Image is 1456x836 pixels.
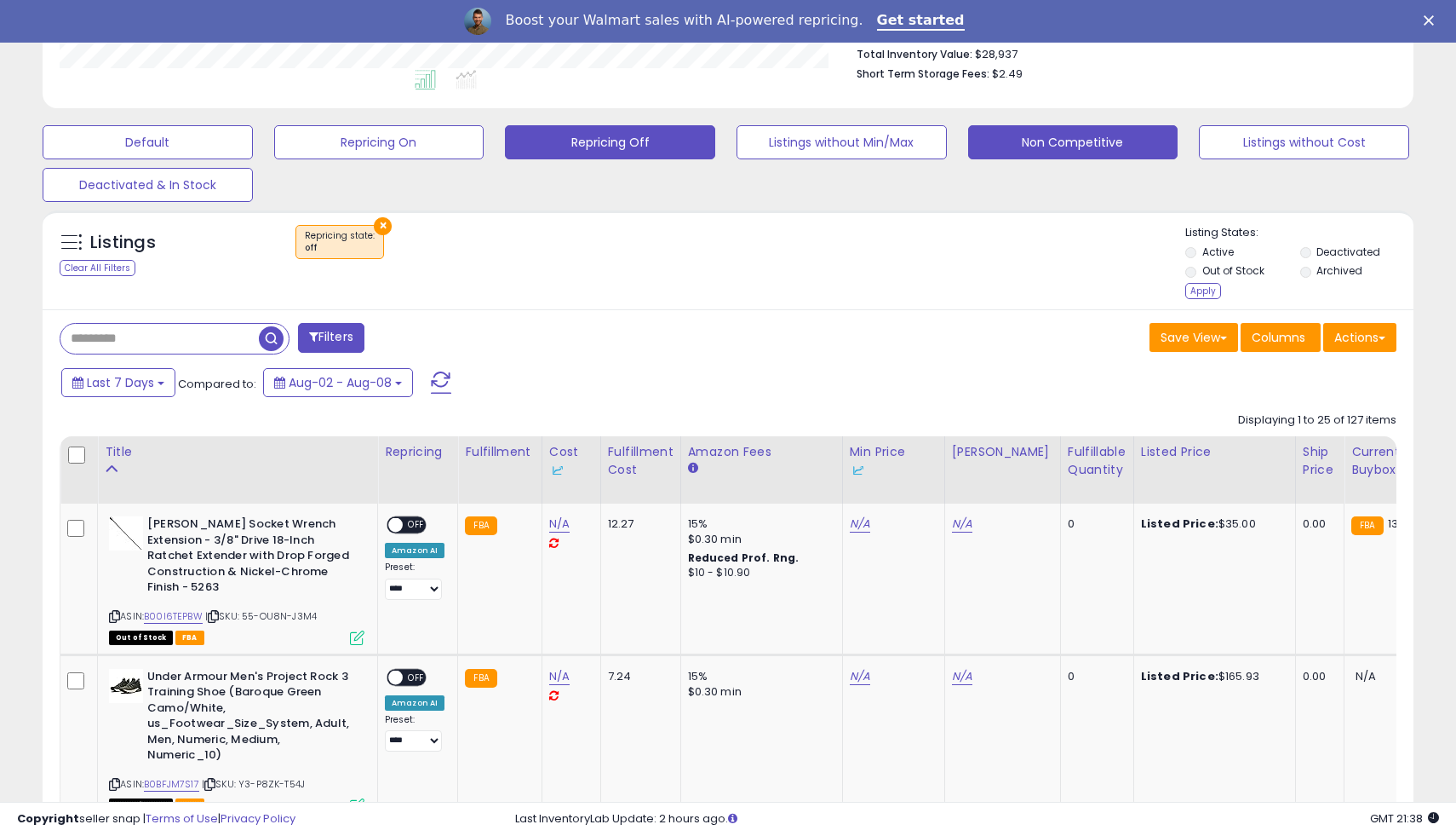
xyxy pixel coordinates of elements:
[1068,516,1121,532] div: 0
[505,12,863,29] div: Boost your Walmart sales with AI-powered repricing.
[17,811,295,827] div: seller snap | |
[608,669,668,684] div: 7.24
[850,461,937,479] div: Some or all of the values in this column are provided from Inventory Lab.
[1199,125,1409,159] button: Listings without Cost
[1068,443,1126,479] div: Fulfillable Quantity
[385,714,444,752] div: Preset:
[1068,669,1121,684] div: 0
[202,777,305,791] span: | SKU: Y3-P8ZK-T54J
[549,516,570,533] a: N/A
[857,66,989,81] b: Short Term Storage Fees:
[109,516,143,551] img: 31kuyukluUL._SL40_.jpg
[1141,516,1282,532] div: $35.00
[465,443,534,461] div: Fulfillment
[464,8,491,35] img: Profile image for Adrian
[178,376,256,392] span: Compared to:
[505,125,715,159] button: Repricing Off
[1238,412,1396,429] div: Displaying 1 to 25 of 127 items
[43,125,253,159] button: Default
[147,516,354,600] b: [PERSON_NAME] Socket Wrench Extension - 3/8" Drive 18-Inch Ratchet Extender with Drop Forged Cons...
[877,12,965,31] a: Get started
[1241,323,1321,352] button: Columns
[146,810,218,827] a: Terms of Use
[688,461,698,476] small: Amazon Fees.
[608,516,668,532] div: 12.27
[87,374,154,391] span: Last 7 Days
[109,669,143,703] img: 41MKrmZr5HL._SL40_.jpg
[1351,516,1383,535] small: FBA
[465,669,496,688] small: FBA
[1370,810,1439,827] span: 2025-08-16 21:38 GMT
[403,518,430,533] span: OFF
[1323,323,1396,352] button: Actions
[298,323,364,353] button: Filters
[952,516,972,533] a: N/A
[105,443,370,461] div: Title
[850,668,870,685] a: N/A
[144,609,203,624] a: B00I6TEPBW
[515,811,1440,827] div: Last InventoryLab Update: 2 hours ago.
[549,443,593,479] div: Cost
[385,543,444,558] div: Amazon AI
[221,810,295,827] a: Privacy Policy
[857,47,972,61] b: Total Inventory Value:
[688,532,829,547] div: $0.30 min
[1141,668,1218,684] b: Listed Price:
[43,168,253,202] button: Deactivated & In Stock
[305,229,375,255] span: Repricing state :
[60,260,135,276] div: Clear All Filters
[688,443,835,461] div: Amazon Fees
[549,668,570,685] a: N/A
[1252,329,1305,346] span: Columns
[1424,15,1441,26] div: Close
[688,516,829,532] div: 15%
[1388,516,1415,532] span: 13.63
[1202,245,1234,259] label: Active
[1303,516,1331,532] div: 0.00
[850,462,867,479] img: InventoryLab Logo
[1202,263,1264,278] label: Out of Stock
[1185,225,1413,241] p: Listing States:
[109,631,173,645] span: All listings that are currently out of stock and unavailable for purchase on Amazon
[385,695,444,711] div: Amazon AI
[850,443,937,479] div: Min Price
[374,217,392,235] button: ×
[274,125,484,159] button: Repricing On
[205,609,317,623] span: | SKU: 55-OU8N-J3M4
[263,368,413,397] button: Aug-02 - Aug-08
[17,810,79,827] strong: Copyright
[403,670,430,684] span: OFF
[952,443,1053,461] div: [PERSON_NAME]
[737,125,947,159] button: Listings without Min/Max
[1316,263,1362,278] label: Archived
[1141,443,1288,461] div: Listed Price
[385,562,444,600] div: Preset:
[1316,245,1380,259] label: Deactivated
[688,566,829,580] div: $10 - $10.90
[850,516,870,533] a: N/A
[109,516,364,643] div: ASIN:
[1141,516,1218,532] b: Listed Price:
[968,125,1178,159] button: Non Competitive
[1303,443,1337,479] div: Ship Price
[1141,669,1282,684] div: $165.93
[144,777,199,792] a: B0BFJM7S17
[952,668,972,685] a: N/A
[608,443,674,479] div: Fulfillment Cost
[1356,668,1376,684] span: N/A
[1351,443,1439,479] div: Current Buybox Price
[1149,323,1238,352] button: Save View
[61,368,175,397] button: Last 7 Days
[289,374,392,391] span: Aug-02 - Aug-08
[688,669,829,684] div: 15%
[90,231,156,255] h5: Listings
[175,631,204,645] span: FBA
[688,684,829,700] div: $0.30 min
[1185,283,1221,299] div: Apply
[305,242,375,254] div: off
[147,669,354,768] b: Under Armour Men's Project Rock 3 Training Shoe (Baroque Green Camo/White, us_Footwear_Size_Syste...
[549,461,593,479] div: Some or all of the values in this column are provided from Inventory Lab.
[857,43,1384,63] li: $28,937
[549,462,566,479] img: InventoryLab Logo
[465,516,496,535] small: FBA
